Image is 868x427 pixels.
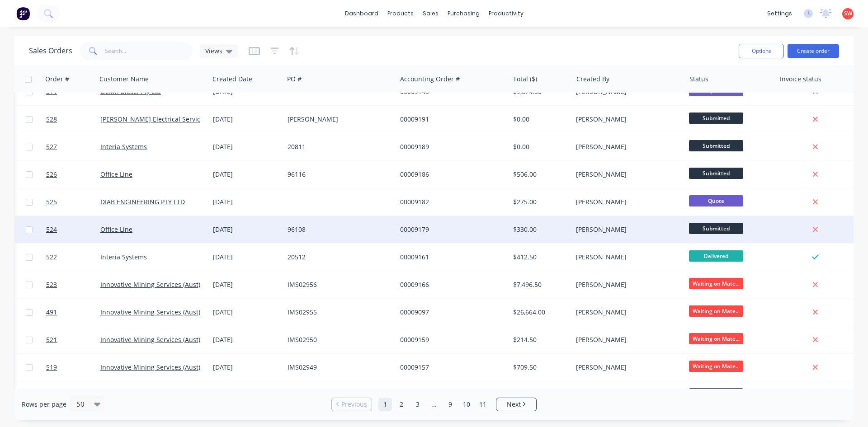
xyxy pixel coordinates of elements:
[513,280,566,289] div: $7,496.50
[400,280,500,289] div: 00009166
[45,75,69,84] div: Order #
[689,140,743,151] span: Submitted
[46,326,100,353] a: 521
[513,170,566,179] div: $506.00
[411,398,425,411] a: Page 3
[46,170,57,179] span: 526
[513,253,566,262] div: $412.50
[476,398,490,411] a: Page 11
[100,115,210,123] a: [PERSON_NAME] Electrical Servicing
[443,398,457,411] a: Page 9
[22,400,66,409] span: Rows per page
[46,115,57,124] span: 528
[576,225,676,234] div: [PERSON_NAME]
[513,115,566,124] div: $0.00
[513,363,566,372] div: $709.50
[513,75,537,84] div: Total ($)
[105,42,193,60] input: Search...
[99,75,149,84] div: Customer Name
[780,75,821,84] div: Invoice status
[341,400,367,409] span: Previous
[213,363,280,372] div: [DATE]
[788,44,839,58] button: Create order
[46,225,57,234] span: 524
[46,142,57,151] span: 527
[400,363,500,372] div: 00009157
[689,305,743,317] span: Waiting on Mate...
[844,9,852,18] span: SW
[46,271,100,298] a: 523
[576,335,676,344] div: [PERSON_NAME]
[332,400,372,409] a: Previous page
[763,7,797,20] div: settings
[287,75,302,84] div: PO #
[689,113,743,124] span: Submitted
[460,398,473,411] a: Page 10
[288,253,388,262] div: 20512
[328,398,540,411] ul: Pagination
[29,47,72,55] h1: Sales Orders
[46,299,100,326] a: 491
[378,398,392,411] a: Page 1 is your current page
[46,381,100,408] a: 520
[395,398,408,411] a: Page 2
[46,244,100,271] a: 522
[400,253,500,262] div: 00009161
[213,308,280,317] div: [DATE]
[576,197,676,206] div: [PERSON_NAME]
[689,250,743,262] span: Delivered
[739,44,784,58] button: Options
[100,363,222,371] a: Innovative Mining Services (Aust) Pty Ltd
[100,280,222,289] a: Innovative Mining Services (Aust) Pty Ltd
[213,253,280,262] div: [DATE]
[100,253,147,261] a: Interia Systems
[513,142,566,151] div: $0.00
[513,335,566,344] div: $214.50
[513,197,566,206] div: $275.00
[400,170,500,179] div: 00009186
[689,75,708,84] div: Status
[46,133,100,160] a: 527
[46,188,100,216] a: 525
[213,335,280,344] div: [DATE]
[400,225,500,234] div: 00009179
[100,170,132,178] a: Office Line
[400,335,500,344] div: 00009159
[484,7,528,20] div: productivity
[46,216,100,243] a: 524
[100,335,222,344] a: Innovative Mining Services (Aust) Pty Ltd
[576,280,676,289] div: [PERSON_NAME]
[689,361,743,372] span: Waiting on Mate...
[46,106,100,133] a: 528
[443,7,484,20] div: purchasing
[288,335,388,344] div: IMS02950
[288,170,388,179] div: 96116
[689,168,743,179] span: Submitted
[46,335,57,344] span: 521
[400,308,500,317] div: 00009097
[288,115,388,124] div: [PERSON_NAME]
[100,308,222,316] a: Innovative Mining Services (Aust) Pty Ltd
[213,142,280,151] div: [DATE]
[689,333,743,344] span: Waiting on Mate...
[46,161,100,188] a: 526
[288,363,388,372] div: IMS02949
[576,363,676,372] div: [PERSON_NAME]
[46,363,57,372] span: 519
[496,400,536,409] a: Next page
[689,278,743,289] span: Waiting on Mate...
[46,197,57,206] span: 525
[576,142,676,151] div: [PERSON_NAME]
[213,280,280,289] div: [DATE]
[100,197,185,206] a: DIAB ENGINEERING PTY LTD
[400,142,500,151] div: 00009189
[513,308,566,317] div: $26,664.00
[288,225,388,234] div: 96108
[213,170,280,179] div: [DATE]
[288,142,388,151] div: 20811
[383,7,418,20] div: products
[400,115,500,124] div: 00009191
[340,7,383,20] a: dashboard
[46,354,100,381] a: 519
[576,253,676,262] div: [PERSON_NAME]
